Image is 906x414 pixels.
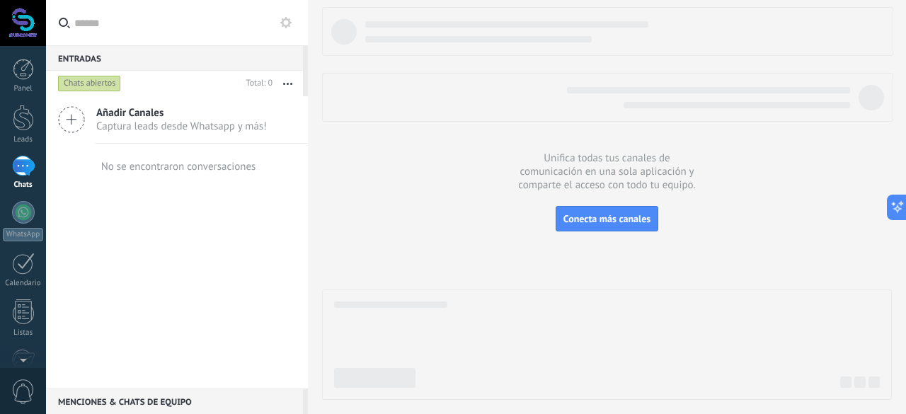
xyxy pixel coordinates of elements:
div: Entradas [46,45,303,71]
div: Menciones & Chats de equipo [46,389,303,414]
div: No se encontraron conversaciones [101,160,256,173]
span: Conecta más canales [563,212,650,225]
span: Añadir Canales [96,106,267,120]
button: Conecta más canales [556,206,658,231]
button: Más [273,71,303,96]
div: Calendario [3,279,44,288]
div: Listas [3,328,44,338]
div: Panel [3,84,44,93]
div: WhatsApp [3,228,43,241]
div: Total: 0 [241,76,273,91]
div: Leads [3,135,44,144]
span: Captura leads desde Whatsapp y más! [96,120,267,133]
div: Chats abiertos [58,75,121,92]
div: Chats [3,180,44,190]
